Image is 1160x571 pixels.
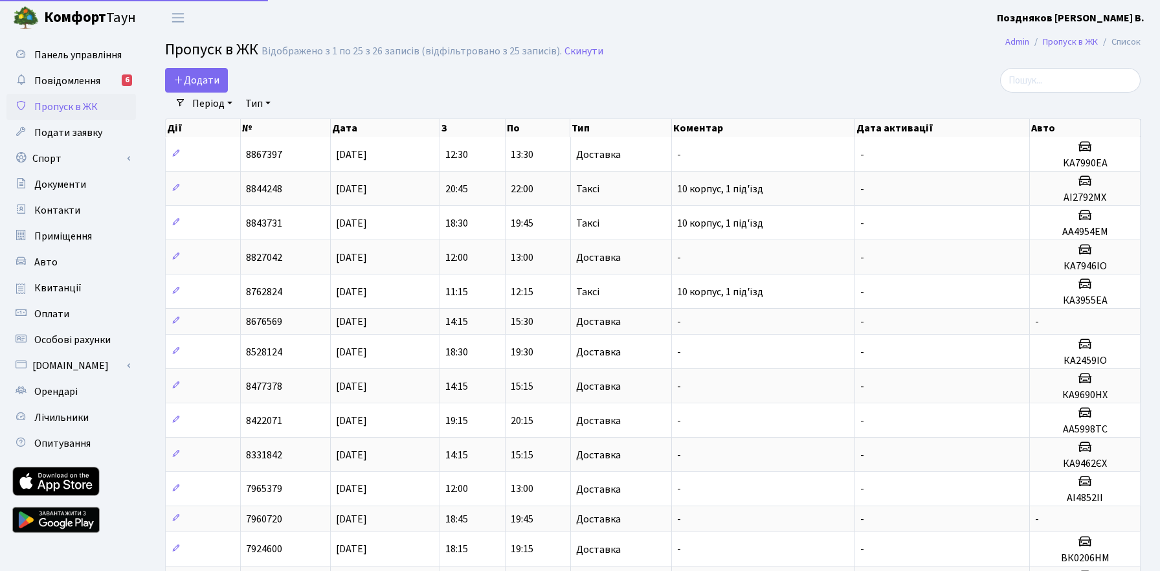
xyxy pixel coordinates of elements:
[576,347,621,357] span: Доставка
[336,379,367,394] span: [DATE]
[576,416,621,426] span: Доставка
[576,514,621,524] span: Доставка
[34,385,78,399] span: Орендарі
[331,119,440,137] th: Дата
[6,301,136,327] a: Оплати
[511,345,533,359] span: 19:30
[336,448,367,462] span: [DATE]
[1035,355,1135,367] h5: КА2459ІО
[997,11,1144,25] b: Поздняков [PERSON_NAME] В.
[860,482,864,497] span: -
[445,448,468,462] span: 14:15
[336,414,367,428] span: [DATE]
[1035,552,1135,565] h5: ВК0206НМ
[246,512,282,526] span: 7960720
[860,448,864,462] span: -
[1035,157,1135,170] h5: KA7990EA
[511,414,533,428] span: 20:15
[246,315,282,329] span: 8676569
[576,218,599,229] span: Таксі
[860,512,864,526] span: -
[34,74,100,88] span: Повідомлення
[855,119,1030,137] th: Дата активації
[241,119,331,137] th: №
[6,431,136,456] a: Опитування
[34,410,89,425] span: Лічильники
[677,182,763,196] span: 10 корпус, 1 під'їзд
[6,379,136,405] a: Орендарі
[860,148,864,162] span: -
[440,119,506,137] th: З
[246,182,282,196] span: 8844248
[445,345,468,359] span: 18:30
[34,255,58,269] span: Авто
[445,512,468,526] span: 18:45
[336,182,367,196] span: [DATE]
[511,315,533,329] span: 15:30
[34,100,98,114] span: Пропуск в ЖК
[1098,35,1141,49] li: Список
[511,182,533,196] span: 22:00
[860,414,864,428] span: -
[1000,68,1141,93] input: Пошук...
[677,448,681,462] span: -
[1035,492,1135,504] h5: АІ4852ІІ
[1035,423,1135,436] h5: АА5998ТС
[34,281,82,295] span: Квитанції
[6,405,136,431] a: Лічильники
[997,10,1144,26] a: Поздняков [PERSON_NAME] В.
[576,287,599,297] span: Таксі
[34,307,69,321] span: Оплати
[860,251,864,265] span: -
[677,315,681,329] span: -
[6,42,136,68] a: Панель управління
[6,275,136,301] a: Квитанції
[445,414,468,428] span: 19:15
[511,379,533,394] span: 15:15
[44,7,136,29] span: Таун
[986,28,1160,56] nav: breadcrumb
[511,285,533,299] span: 12:15
[445,315,468,329] span: 14:15
[445,543,468,557] span: 18:15
[246,285,282,299] span: 8762824
[677,379,681,394] span: -
[1005,35,1029,49] a: Admin
[6,249,136,275] a: Авто
[6,353,136,379] a: [DOMAIN_NAME]
[246,345,282,359] span: 8528124
[445,482,468,497] span: 12:00
[1035,389,1135,401] h5: КА9690НХ
[6,197,136,223] a: Контакти
[576,150,621,160] span: Доставка
[576,252,621,263] span: Доставка
[576,450,621,460] span: Доставка
[860,285,864,299] span: -
[576,317,621,327] span: Доставка
[262,45,562,58] div: Відображено з 1 по 25 з 26 записів (відфільтровано з 25 записів).
[6,223,136,249] a: Приміщення
[6,120,136,146] a: Подати заявку
[6,68,136,94] a: Повідомлення6
[336,216,367,230] span: [DATE]
[576,381,621,392] span: Доставка
[1035,512,1039,526] span: -
[173,73,219,87] span: Додати
[860,182,864,196] span: -
[445,379,468,394] span: 14:15
[576,544,621,555] span: Доставка
[34,48,122,62] span: Панель управління
[511,216,533,230] span: 19:45
[677,285,763,299] span: 10 корпус, 1 під'їзд
[6,327,136,353] a: Особові рахунки
[445,251,468,265] span: 12:00
[1035,295,1135,307] h5: КА3955ЕА
[336,543,367,557] span: [DATE]
[445,285,468,299] span: 11:15
[445,216,468,230] span: 18:30
[677,543,681,557] span: -
[6,146,136,172] a: Спорт
[187,93,238,115] a: Період
[564,45,603,58] a: Скинути
[576,484,621,495] span: Доставка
